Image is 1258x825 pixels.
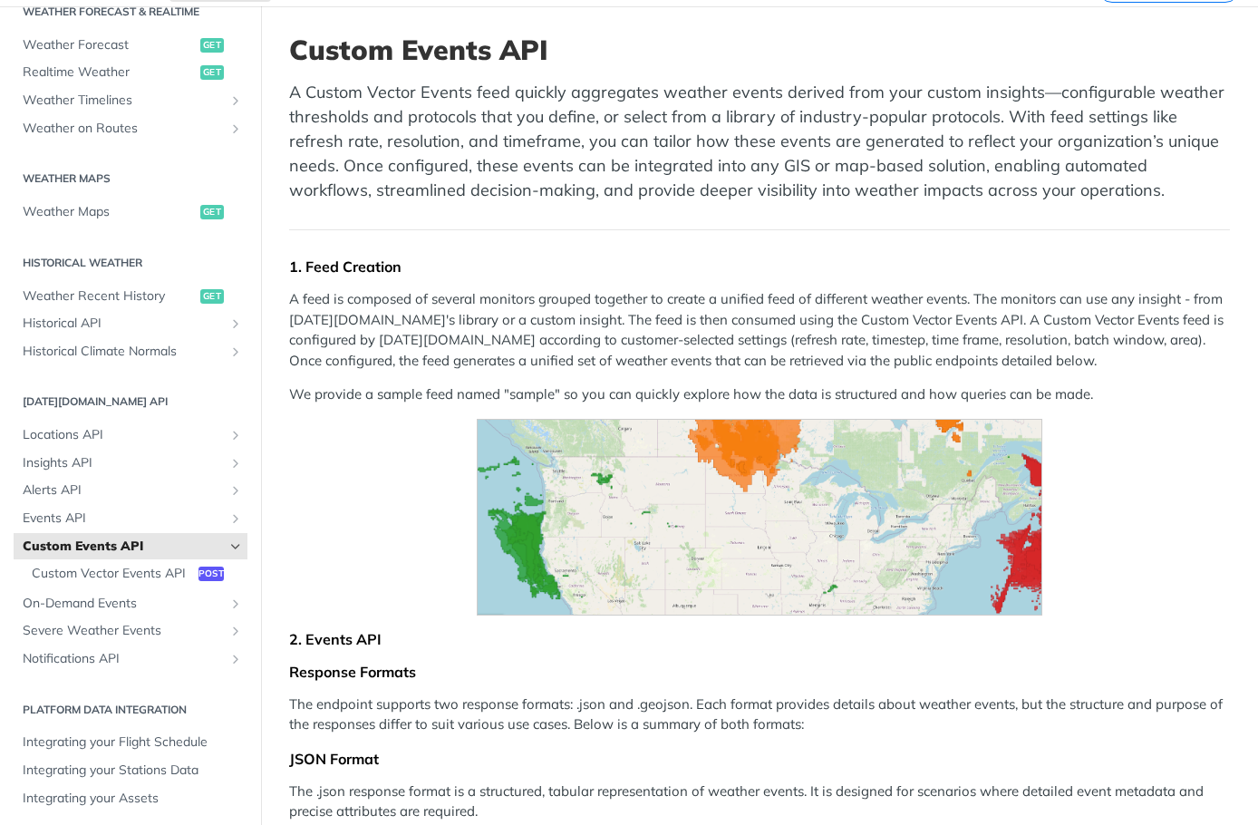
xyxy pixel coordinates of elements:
[228,539,243,554] button: Hide subpages for Custom Events API
[228,121,243,136] button: Show subpages for Weather on Routes
[14,617,247,645] a: Severe Weather EventsShow subpages for Severe Weather Events
[23,595,224,613] span: On-Demand Events
[289,384,1230,405] p: We provide a sample feed named "sample" so you can quickly explore how the data is structured and...
[23,538,224,556] span: Custom Events API
[14,59,247,86] a: Realtime Weatherget
[23,481,224,500] span: Alerts API
[23,315,224,333] span: Historical API
[228,624,243,638] button: Show subpages for Severe Weather Events
[198,567,224,581] span: post
[228,345,243,359] button: Show subpages for Historical Climate Normals
[23,650,224,668] span: Notifications API
[14,702,247,718] h2: Platform DATA integration
[14,170,247,187] h2: Weather Maps
[228,483,243,498] button: Show subpages for Alerts API
[289,289,1230,371] p: A feed is composed of several monitors grouped together to create a unified feed of different wea...
[14,590,247,617] a: On-Demand EventsShow subpages for On-Demand Events
[23,343,224,361] span: Historical Climate Normals
[14,310,247,337] a: Historical APIShow subpages for Historical API
[289,80,1230,202] p: A Custom Vector Events feed quickly aggregates weather events derived from your custom insights—c...
[23,426,224,444] span: Locations API
[289,694,1230,735] p: The endpoint supports two response formats: .json and .geojson. Each format provides details abou...
[23,454,224,472] span: Insights API
[200,205,224,219] span: get
[289,257,1230,276] div: 1. Feed Creation
[14,785,247,812] a: Integrating your Assets
[23,560,247,587] a: Custom Vector Events APIpost
[14,757,247,784] a: Integrating your Stations Data
[14,115,247,142] a: Weather on RoutesShow subpages for Weather on Routes
[228,93,243,108] button: Show subpages for Weather Timelines
[23,36,196,54] span: Weather Forecast
[14,4,247,20] h2: Weather Forecast & realtime
[200,289,224,304] span: get
[14,505,247,532] a: Events APIShow subpages for Events API
[200,65,224,80] span: get
[14,645,247,673] a: Notifications APIShow subpages for Notifications API
[228,316,243,331] button: Show subpages for Historical API
[14,283,247,310] a: Weather Recent Historyget
[23,120,224,138] span: Weather on Routes
[23,622,224,640] span: Severe Weather Events
[228,456,243,471] button: Show subpages for Insights API
[289,630,1230,648] div: 2. Events API
[23,203,196,221] span: Weather Maps
[289,663,1230,681] div: Response Formats
[23,790,243,808] span: Integrating your Assets
[23,762,243,780] span: Integrating your Stations Data
[228,597,243,611] button: Show subpages for On-Demand Events
[14,393,247,410] h2: [DATE][DOMAIN_NAME] API
[14,533,247,560] a: Custom Events APIHide subpages for Custom Events API
[14,338,247,365] a: Historical Climate NormalsShow subpages for Historical Climate Normals
[289,34,1230,66] h1: Custom Events API
[14,450,247,477] a: Insights APIShow subpages for Insights API
[14,199,247,226] a: Weather Mapsget
[14,729,247,756] a: Integrating your Flight Schedule
[228,652,243,666] button: Show subpages for Notifications API
[14,87,247,114] a: Weather TimelinesShow subpages for Weather Timelines
[228,428,243,442] button: Show subpages for Locations API
[228,511,243,526] button: Show subpages for Events API
[23,733,243,752] span: Integrating your Flight Schedule
[23,510,224,528] span: Events API
[14,255,247,271] h2: Historical Weather
[23,92,224,110] span: Weather Timelines
[200,38,224,53] span: get
[289,750,1230,768] div: JSON Format
[289,419,1230,616] span: Expand image
[14,477,247,504] a: Alerts APIShow subpages for Alerts API
[23,63,196,82] span: Realtime Weather
[23,287,196,306] span: Weather Recent History
[14,32,247,59] a: Weather Forecastget
[32,565,194,583] span: Custom Vector Events API
[14,422,247,449] a: Locations APIShow subpages for Locations API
